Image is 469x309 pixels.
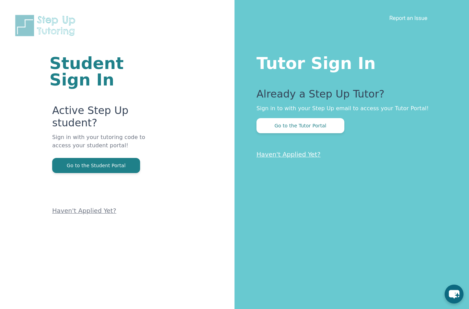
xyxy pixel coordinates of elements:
a: Report an Issue [389,14,427,21]
a: Go to the Tutor Portal [256,122,344,129]
h1: Tutor Sign In [256,52,442,71]
p: Already a Step Up Tutor? [256,88,442,104]
button: Go to the Tutor Portal [256,118,344,133]
p: Sign in to with your Step Up email to access your Tutor Portal! [256,104,442,113]
button: chat-button [445,285,464,304]
a: Go to the Student Portal [52,162,140,169]
h1: Student Sign In [49,55,152,88]
img: Step Up Tutoring horizontal logo [14,14,80,37]
a: Haven't Applied Yet? [256,151,321,158]
p: Sign in with your tutoring code to access your student portal! [52,133,152,158]
p: Active Step Up student? [52,104,152,133]
button: Go to the Student Portal [52,158,140,173]
a: Haven't Applied Yet? [52,207,116,214]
